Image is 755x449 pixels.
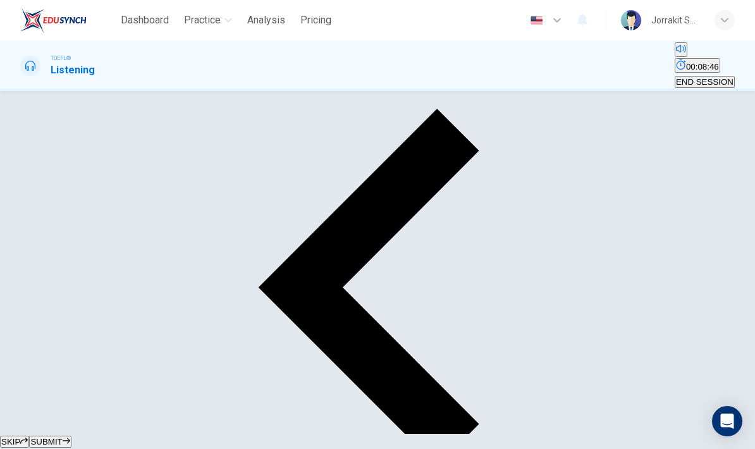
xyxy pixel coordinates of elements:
[675,42,735,58] div: Mute
[529,16,544,25] img: en
[29,436,71,448] button: SUBMIT
[621,10,641,30] img: Profile picture
[51,63,95,78] h1: Listening
[30,437,62,446] span: SUBMIT
[675,58,720,73] button: 00:08:46
[1,437,20,446] span: SKIP
[20,8,87,33] img: EduSynch logo
[247,13,285,28] span: Analysis
[686,62,719,71] span: 00:08:46
[116,9,174,32] button: Dashboard
[675,76,735,88] button: END SESSION
[300,13,331,28] span: Pricing
[184,13,221,28] span: Practice
[651,13,699,28] div: Jorrakit Sarnnok
[51,54,71,63] span: TOEFL®
[121,13,169,28] span: Dashboard
[676,77,734,87] span: END SESSION
[20,8,116,33] a: EduSynch logo
[675,58,735,74] div: Hide
[295,9,336,32] button: Pricing
[712,406,742,436] div: Open Intercom Messenger
[242,9,290,32] button: Analysis
[179,9,237,32] button: Practice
